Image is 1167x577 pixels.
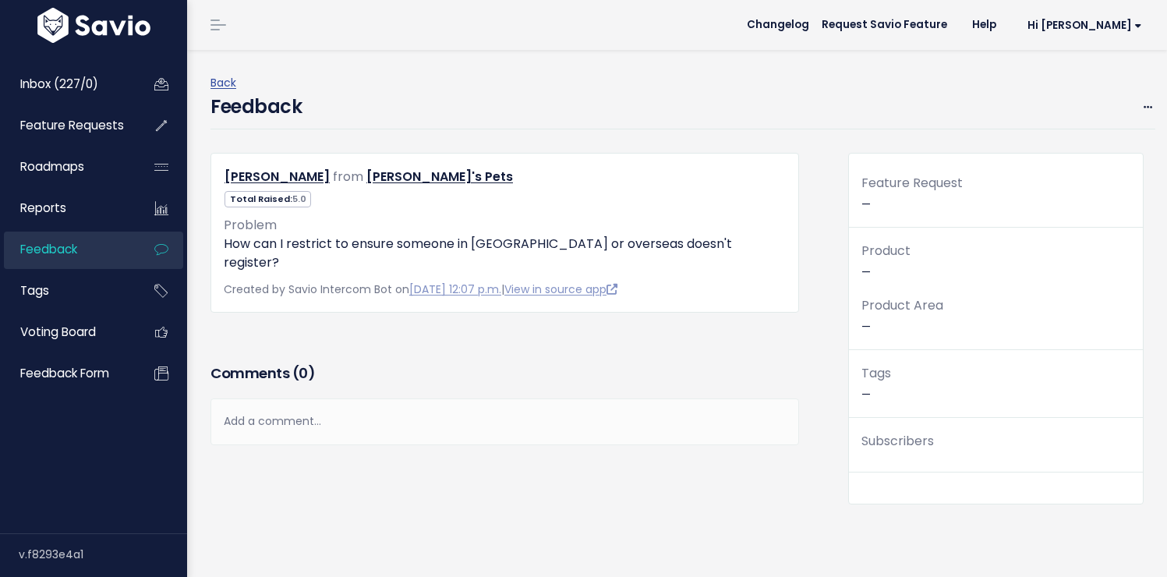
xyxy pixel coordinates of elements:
[861,296,943,314] span: Product Area
[210,398,799,444] div: Add a comment...
[4,108,129,143] a: Feature Requests
[299,363,308,383] span: 0
[225,168,330,186] a: [PERSON_NAME]
[225,191,311,207] span: Total Raised:
[849,172,1143,228] div: —
[210,93,302,121] h4: Feedback
[861,363,1130,405] p: —
[861,174,963,192] span: Feature Request
[504,281,617,297] a: View in source app
[20,365,109,381] span: Feedback form
[4,314,129,350] a: Voting Board
[224,281,617,297] span: Created by Savio Intercom Bot on |
[861,242,911,260] span: Product
[861,295,1130,337] p: —
[4,232,129,267] a: Feedback
[809,13,960,37] a: Request Savio Feature
[20,282,49,299] span: Tags
[409,281,501,297] a: [DATE] 12:07 p.m.
[210,363,799,384] h3: Comments ( )
[4,190,129,226] a: Reports
[747,19,809,30] span: Changelog
[20,200,66,216] span: Reports
[861,432,934,450] span: Subscribers
[1027,19,1142,31] span: Hi [PERSON_NAME]
[20,241,77,257] span: Feedback
[34,8,154,43] img: logo-white.9d6f32f41409.svg
[20,158,84,175] span: Roadmaps
[861,240,1130,282] p: —
[4,66,129,102] a: Inbox (227/0)
[861,364,891,382] span: Tags
[210,75,236,90] a: Back
[224,216,277,234] span: Problem
[366,168,513,186] a: [PERSON_NAME]'s Pets
[292,193,306,205] span: 5.0
[20,117,124,133] span: Feature Requests
[333,168,363,186] span: from
[1009,13,1155,37] a: Hi [PERSON_NAME]
[19,534,187,575] div: v.f8293e4a1
[224,235,786,272] p: How can I restrict to ensure someone in [GEOGRAPHIC_DATA] or overseas doesn't register?
[4,273,129,309] a: Tags
[4,356,129,391] a: Feedback form
[4,149,129,185] a: Roadmaps
[960,13,1009,37] a: Help
[20,324,96,340] span: Voting Board
[20,76,98,92] span: Inbox (227/0)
